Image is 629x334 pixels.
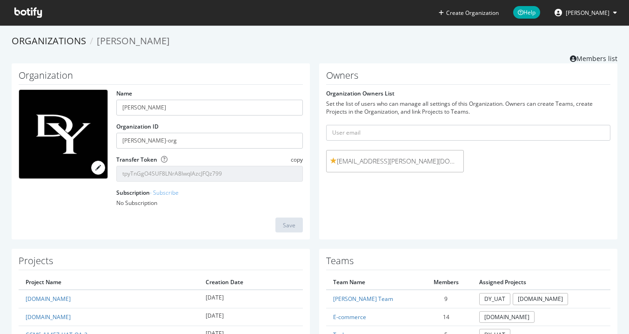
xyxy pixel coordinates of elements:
[12,34,617,48] ol: breadcrumbs
[116,123,159,130] label: Organization ID
[333,313,366,321] a: E-commerce
[283,221,295,229] div: Save
[116,133,303,149] input: Organization ID
[26,295,71,303] a: [DOMAIN_NAME]
[420,275,472,290] th: Members
[326,275,420,290] th: Team Name
[150,189,179,197] a: - Subscribe
[326,100,610,116] div: Set the list of users who can manage all settings of this Organization. Owners can create Teams, ...
[97,34,170,47] span: [PERSON_NAME]
[199,275,303,290] th: Creation Date
[547,5,624,20] button: [PERSON_NAME]
[326,70,610,85] h1: Owners
[479,293,510,305] a: DY_UAT
[26,313,71,321] a: [DOMAIN_NAME]
[330,157,460,166] span: [EMAIL_ADDRESS][PERSON_NAME][DOMAIN_NAME]
[19,70,303,85] h1: Organization
[199,308,303,326] td: [DATE]
[420,290,472,308] td: 9
[333,295,393,303] a: [PERSON_NAME] Team
[513,293,568,305] a: [DOMAIN_NAME]
[570,52,617,63] a: Members list
[116,100,303,116] input: name
[19,256,303,270] h1: Projects
[513,6,540,19] span: Help
[326,125,610,141] input: User email
[326,256,610,270] h1: Teams
[472,275,610,290] th: Assigned Projects
[116,189,179,197] label: Subscription
[116,89,132,97] label: Name
[566,9,609,17] span: Bianca Blackburn
[291,156,303,164] span: copy
[116,199,303,207] div: No Subscription
[479,311,535,323] a: [DOMAIN_NAME]
[275,218,303,232] button: Save
[326,89,395,97] label: Organization Owners List
[420,308,472,326] td: 14
[116,156,157,164] label: Transfer Token
[19,275,199,290] th: Project Name
[438,8,499,17] button: Create Organization
[12,34,86,47] a: Organizations
[199,290,303,308] td: [DATE]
